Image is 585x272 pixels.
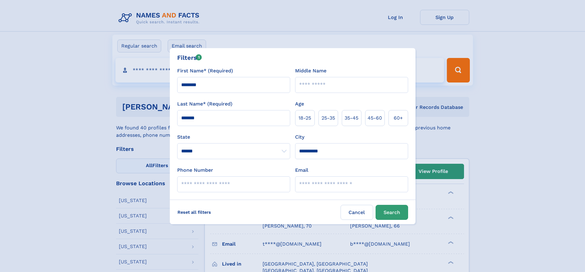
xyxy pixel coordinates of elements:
[174,205,215,220] label: Reset all filters
[177,167,213,174] label: Phone Number
[394,114,403,122] span: 60+
[368,114,382,122] span: 45‑60
[177,100,232,108] label: Last Name* (Required)
[177,133,290,141] label: State
[177,67,233,75] label: First Name* (Required)
[345,114,358,122] span: 35‑45
[295,167,308,174] label: Email
[322,114,335,122] span: 25‑35
[177,53,202,62] div: Filters
[295,67,326,75] label: Middle Name
[341,205,373,220] label: Cancel
[295,100,304,108] label: Age
[295,133,304,141] label: City
[298,114,311,122] span: 18‑25
[376,205,408,220] button: Search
